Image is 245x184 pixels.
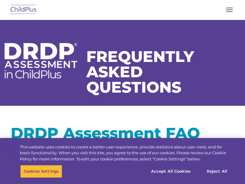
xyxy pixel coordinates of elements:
[11,126,234,141] h1: DRDP Assessment FAQ
[198,165,236,178] button: Reject All
[228,141,242,155] button: Close
[9,3,38,17] img: ChildPlus by Procare Solutions
[148,165,194,178] button: Accept All Cookies
[5,43,77,79] img: DRDP Assessment in ChildPlus
[20,144,228,162] div: This website uses cookies to create a better user experience, provide statistics about user visit...
[86,49,240,95] h1: Frequently Asked Questions
[20,165,62,178] button: Cookies Settings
